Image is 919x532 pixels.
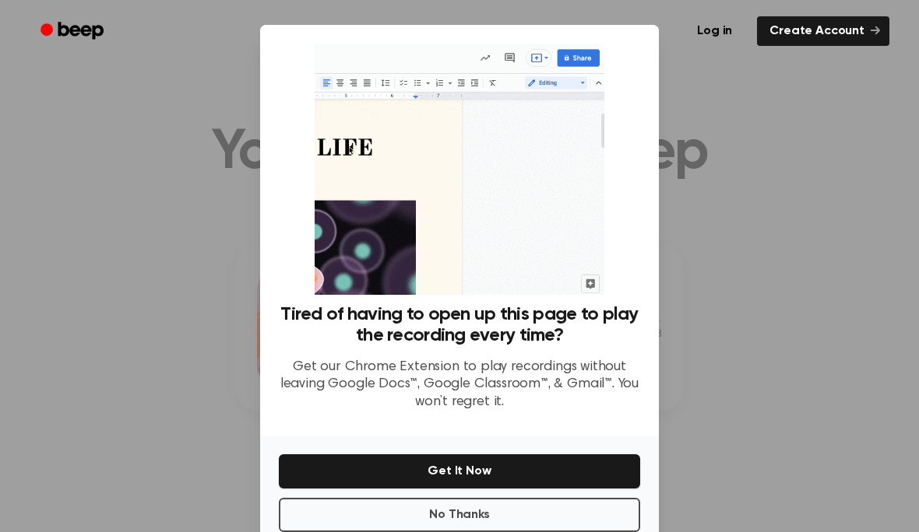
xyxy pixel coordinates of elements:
[279,304,640,346] h3: Tired of having to open up this page to play the recording every time?
[279,359,640,411] p: Get our Chrome Extension to play recordings without leaving Google Docs™, Google Classroom™, & Gm...
[279,454,640,488] button: Get It Now
[315,44,604,295] img: Beep extension in action
[681,13,748,49] a: Log in
[279,498,640,532] button: No Thanks
[30,16,118,47] a: Beep
[757,16,889,46] a: Create Account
